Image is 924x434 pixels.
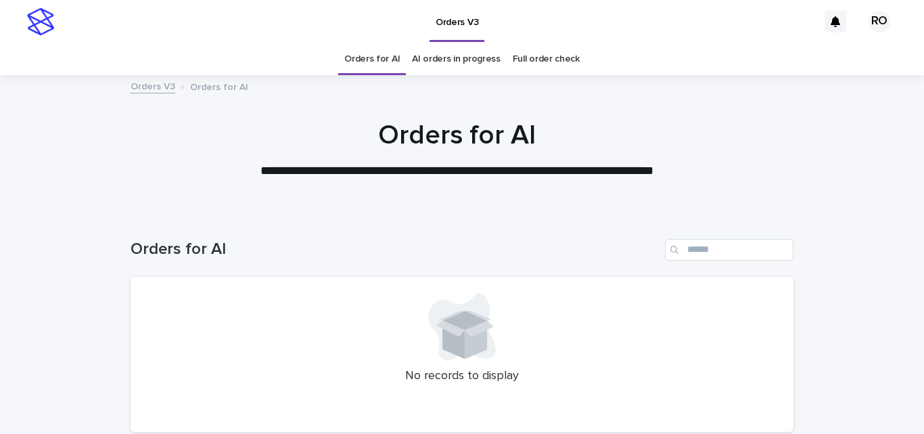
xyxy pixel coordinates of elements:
[869,11,890,32] div: RO
[147,369,777,384] p: No records to display
[131,240,660,259] h1: Orders for AI
[513,43,580,75] a: Full order check
[126,119,789,152] h1: Orders for AI
[665,239,793,261] input: Search
[412,43,501,75] a: AI orders in progress
[190,79,248,93] p: Orders for AI
[131,78,175,93] a: Orders V3
[344,43,400,75] a: Orders for AI
[27,8,54,35] img: stacker-logo-s-only.png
